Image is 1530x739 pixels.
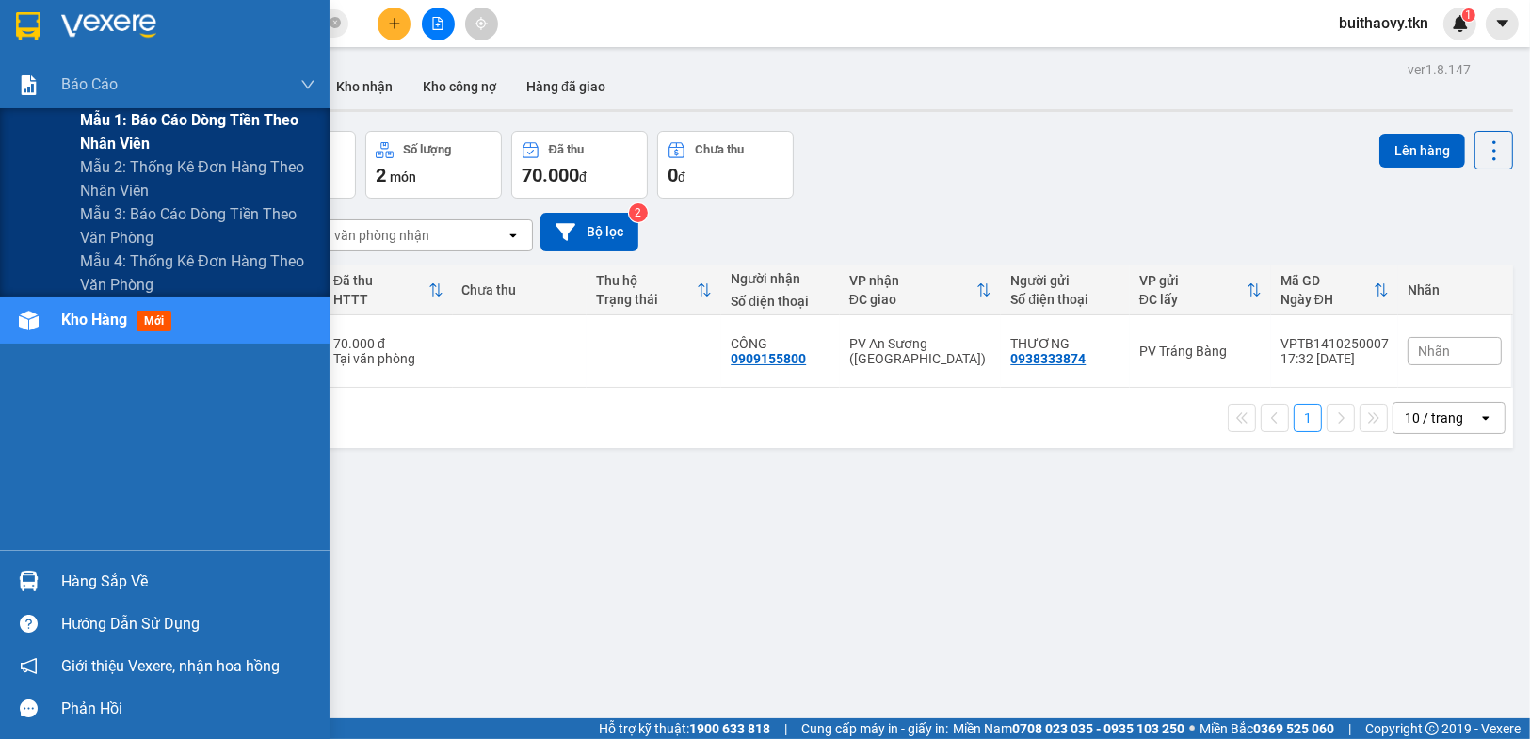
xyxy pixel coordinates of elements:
div: Đã thu [333,273,428,288]
span: message [20,699,38,717]
div: Hướng dẫn sử dụng [61,610,315,638]
span: close-circle [330,17,341,28]
span: Hỗ trợ kỹ thuật: [599,718,770,739]
span: 0 [668,164,678,186]
div: Tại văn phòng [333,351,443,366]
img: logo-vxr [16,12,40,40]
div: Số điện thoại [731,294,829,309]
div: ĐC giao [849,292,977,307]
div: Trạng thái [596,292,697,307]
img: warehouse-icon [19,311,39,330]
div: Nhãn [1408,282,1502,297]
div: Chọn văn phòng nhận [300,226,429,245]
button: aim [465,8,498,40]
div: THƯƠNG [1010,336,1120,351]
div: Ngày ĐH [1280,292,1374,307]
button: file-add [422,8,455,40]
div: PV Trảng Bàng [1139,344,1262,359]
div: Chưa thu [462,282,578,297]
th: Toggle SortBy [324,265,453,315]
th: Toggle SortBy [840,265,1002,315]
sup: 1 [1462,8,1475,22]
span: Miền Nam [953,718,1184,739]
span: 70.000 [522,164,579,186]
div: Người gửi [1010,273,1120,288]
div: VP gửi [1139,273,1247,288]
div: Người nhận [731,271,829,286]
span: đ [678,169,685,185]
div: CÔNG [731,336,829,351]
div: Mã GD [1280,273,1374,288]
span: Kho hàng [61,311,127,329]
span: món [390,169,416,185]
button: Chưa thu0đ [657,131,794,199]
img: logo.jpg [24,24,118,118]
span: Cung cấp máy in - giấy in: [801,718,948,739]
button: Đã thu70.000đ [511,131,648,199]
span: buithaovy.tkn [1324,11,1443,35]
div: 0938333874 [1010,351,1086,366]
strong: 0369 525 060 [1253,721,1334,736]
button: Lên hàng [1379,134,1465,168]
button: Bộ lọc [540,213,638,251]
strong: 1900 633 818 [689,721,770,736]
span: down [300,77,315,92]
button: caret-down [1486,8,1519,40]
img: warehouse-icon [19,571,39,591]
div: HTTT [333,292,428,307]
span: Mẫu 3: Báo cáo dòng tiền theo văn phòng [80,202,315,249]
span: Mẫu 1: Báo cáo dòng tiền theo nhân viên [80,108,315,155]
li: [STREET_ADDRESS][PERSON_NAME]. [GEOGRAPHIC_DATA], Tỉnh [GEOGRAPHIC_DATA] [176,46,787,70]
th: Toggle SortBy [1130,265,1271,315]
span: | [784,718,787,739]
svg: open [506,228,521,243]
span: notification [20,657,38,675]
div: VPTB1410250007 [1280,336,1389,351]
button: Hàng đã giao [511,64,620,109]
span: | [1348,718,1351,739]
div: PV An Sương ([GEOGRAPHIC_DATA]) [849,336,992,366]
div: Đã thu [549,143,584,156]
li: Hotline: 1900 8153 [176,70,787,93]
div: Số lượng [403,143,451,156]
span: 2 [376,164,386,186]
span: question-circle [20,615,38,633]
span: Giới thiệu Vexere, nhận hoa hồng [61,654,280,678]
span: Báo cáo [61,72,118,96]
span: plus [388,17,401,30]
div: 70.000 đ [333,336,443,351]
svg: open [1478,410,1493,426]
span: Nhãn [1418,344,1450,359]
b: GỬI : PV Trảng Bàng [24,137,258,168]
button: Kho công nợ [408,64,511,109]
span: copyright [1425,722,1439,735]
span: Miền Bắc [1200,718,1334,739]
button: 1 [1294,404,1322,432]
th: Toggle SortBy [1271,265,1398,315]
strong: 0708 023 035 - 0935 103 250 [1012,721,1184,736]
span: Mẫu 4: Thống kê đơn hàng theo văn phòng [80,249,315,297]
span: Mẫu 2: Thống kê đơn hàng theo nhân viên [80,155,315,202]
img: icon-new-feature [1452,15,1469,32]
button: Số lượng2món [365,131,502,199]
th: Toggle SortBy [587,265,721,315]
span: đ [579,169,587,185]
button: plus [378,8,411,40]
sup: 2 [629,203,648,222]
div: 0909155800 [731,351,806,366]
span: mới [137,311,171,331]
span: close-circle [330,15,341,33]
div: VP nhận [849,273,977,288]
span: caret-down [1494,15,1511,32]
div: Hàng sắp về [61,568,315,596]
div: ĐC lấy [1139,292,1247,307]
span: 1 [1465,8,1472,22]
button: Kho nhận [321,64,408,109]
div: Phản hồi [61,695,315,723]
span: file-add [431,17,444,30]
div: Số điện thoại [1010,292,1120,307]
span: aim [475,17,488,30]
img: solution-icon [19,75,39,95]
div: 17:32 [DATE] [1280,351,1389,366]
div: Chưa thu [695,143,744,156]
